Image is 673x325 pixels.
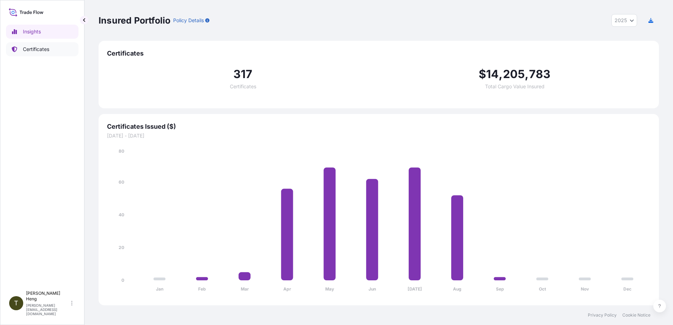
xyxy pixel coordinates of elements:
[539,286,546,292] tspan: Oct
[119,245,124,250] tspan: 20
[233,69,253,80] span: 317
[622,312,650,318] a: Cookie Notice
[325,286,334,292] tspan: May
[119,179,124,185] tspan: 60
[408,286,422,292] tspan: [DATE]
[121,278,124,283] tspan: 0
[588,312,617,318] a: Privacy Policy
[119,212,124,217] tspan: 40
[230,84,256,89] span: Certificates
[581,286,589,292] tspan: Nov
[529,69,551,80] span: 783
[14,300,18,307] span: T
[611,14,637,27] button: Year Selector
[479,69,486,80] span: $
[99,15,170,26] p: Insured Portfolio
[615,17,627,24] span: 2025
[173,17,204,24] p: Policy Details
[496,286,504,292] tspan: Sep
[283,286,291,292] tspan: Apr
[23,46,49,53] p: Certificates
[198,286,206,292] tspan: Feb
[453,286,461,292] tspan: Aug
[119,148,124,154] tspan: 80
[486,69,499,80] span: 14
[156,286,163,292] tspan: Jan
[6,42,78,56] a: Certificates
[26,291,70,302] p: [PERSON_NAME] Heng
[369,286,376,292] tspan: Jun
[107,132,650,139] span: [DATE] - [DATE]
[107,49,650,58] span: Certificates
[485,84,545,89] span: Total Cargo Value Insured
[525,69,529,80] span: ,
[623,286,631,292] tspan: Dec
[499,69,503,80] span: ,
[107,122,650,131] span: Certificates Issued ($)
[26,303,70,316] p: [PERSON_NAME][EMAIL_ADDRESS][DOMAIN_NAME]
[23,28,41,35] p: Insights
[503,69,525,80] span: 205
[6,25,78,39] a: Insights
[241,286,249,292] tspan: Mar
